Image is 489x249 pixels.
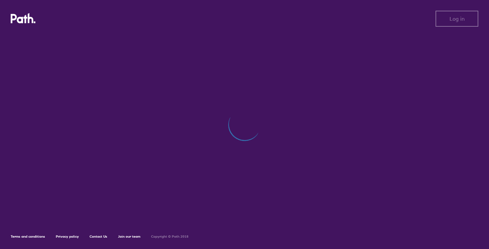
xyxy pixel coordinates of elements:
a: Terms and conditions [11,234,45,239]
button: Log in [436,11,478,27]
span: Log in [450,16,465,22]
a: Contact Us [90,234,107,239]
h6: Copyright © Path 2018 [151,235,189,239]
a: Join our team [118,234,140,239]
a: Privacy policy [56,234,79,239]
